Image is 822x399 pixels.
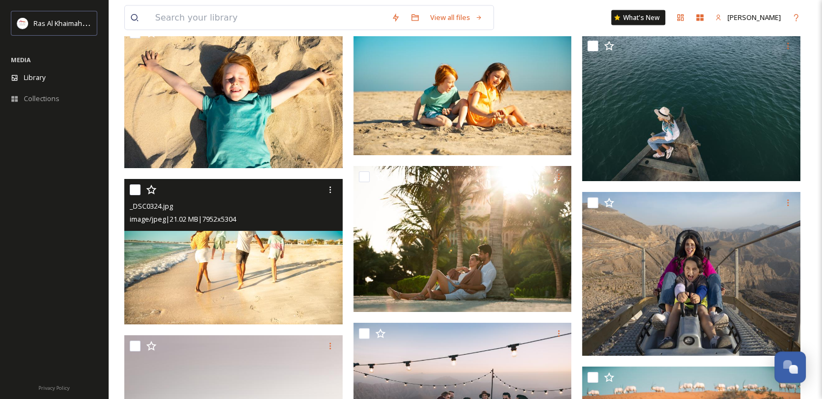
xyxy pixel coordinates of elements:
a: What's New [611,10,665,25]
a: Privacy Policy [38,381,70,394]
img: _DSC0324.jpg [124,179,343,325]
a: View all files [425,7,488,28]
span: image/jpeg | 21.02 MB | 7952 x 5304 [130,214,236,224]
span: MEDIA [11,56,31,64]
button: Open Chat [774,351,806,383]
img: Logo_RAKTDA_RGB-01.png [17,18,28,29]
input: Search your library [150,6,386,30]
img: DP - Couple_-3.jpg [353,10,572,156]
span: Ras Al Khaimah Tourism Development Authority [34,18,186,28]
img: Jais Sledder Jebel Jais RAK.jpg [582,192,800,356]
span: Privacy Policy [38,384,70,391]
img: Traditional boat Ras Al Khaimah UAE.jpg [582,35,800,181]
span: [PERSON_NAME] [727,12,781,22]
img: DP - Couple_-10.jpg [124,22,343,168]
span: Library [24,72,45,83]
img: DP - Couple - 2.jpg [353,166,572,312]
span: Collections [24,94,59,104]
span: _DSC0324.jpg [130,201,173,211]
a: [PERSON_NAME] [710,7,786,28]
